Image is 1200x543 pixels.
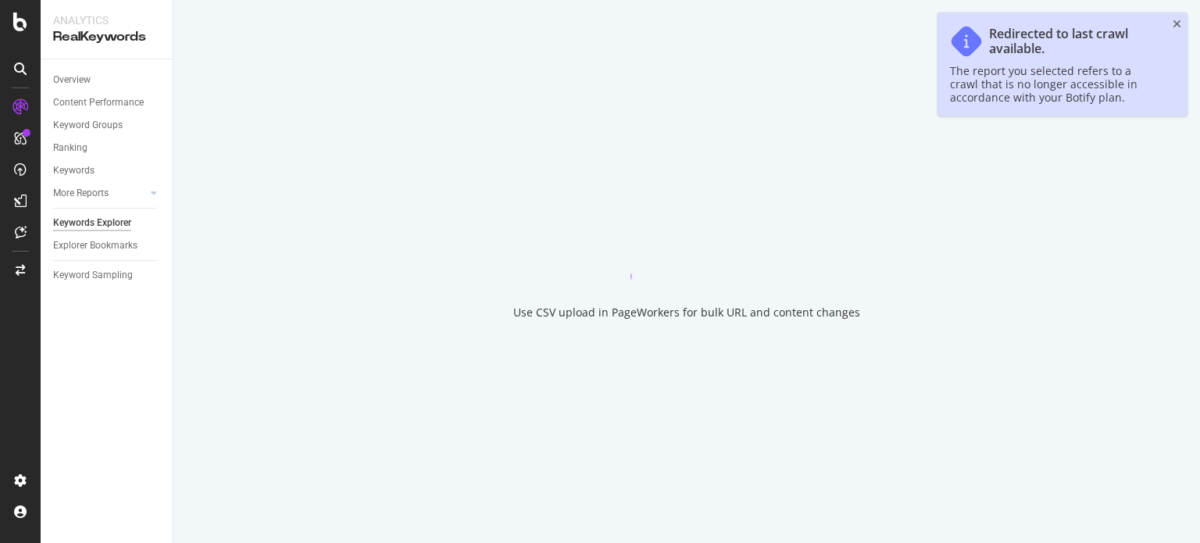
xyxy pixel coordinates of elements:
[53,238,162,254] a: Explorer Bookmarks
[53,140,162,156] a: Ranking
[989,27,1159,56] div: Redirected to last crawl available.
[53,267,162,284] a: Keyword Sampling
[53,117,123,134] div: Keyword Groups
[53,185,109,202] div: More Reports
[513,305,860,320] div: Use CSV upload in PageWorkers for bulk URL and content changes
[53,72,162,88] a: Overview
[53,163,95,179] div: Keywords
[53,238,137,254] div: Explorer Bookmarks
[53,215,162,231] a: Keywords Explorer
[630,223,743,280] div: animation
[53,13,160,28] div: Analytics
[53,95,162,111] a: Content Performance
[1173,19,1181,30] div: close toast
[53,185,146,202] a: More Reports
[53,72,91,88] div: Overview
[53,267,133,284] div: Keyword Sampling
[53,215,131,231] div: Keywords Explorer
[53,163,162,179] a: Keywords
[950,64,1159,104] div: The report you selected refers to a crawl that is no longer accessible in accordance with your Bo...
[53,140,87,156] div: Ranking
[53,117,162,134] a: Keyword Groups
[53,95,144,111] div: Content Performance
[53,28,160,46] div: RealKeywords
